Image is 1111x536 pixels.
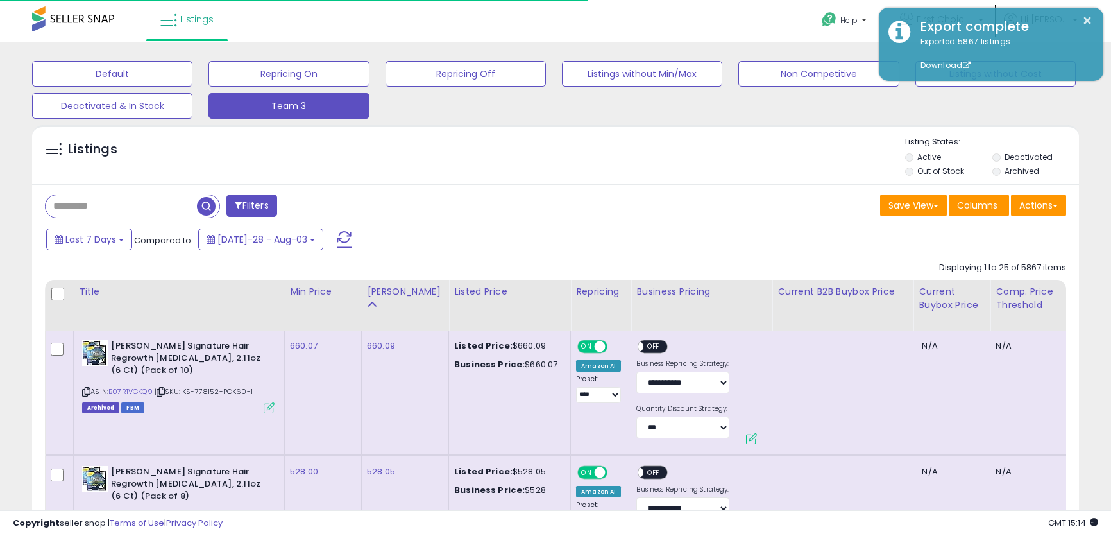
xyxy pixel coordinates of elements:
[68,141,117,159] h5: Listings
[939,262,1066,274] div: Displaying 1 to 25 of 5867 items
[579,467,595,478] span: ON
[226,195,276,217] button: Filters
[1011,195,1066,216] button: Actions
[606,341,626,352] span: OFF
[454,358,525,370] b: Business Price:
[996,340,1057,352] div: N/A
[82,340,275,411] div: ASIN:
[917,151,941,162] label: Active
[454,485,561,496] div: $528
[917,166,964,177] label: Out of Stock
[454,484,525,496] b: Business Price:
[636,359,729,368] label: Business Repricing Strategy:
[777,285,908,298] div: Current B2B Buybox Price
[996,285,1062,312] div: Comp. Price Threshold
[32,93,192,119] button: Deactivated & In Stock
[1048,517,1098,529] span: 2025-08-11 15:14 GMT
[579,341,595,352] span: ON
[121,402,144,413] span: FBM
[134,234,193,246] span: Compared to:
[644,341,665,352] span: OFF
[386,61,546,87] button: Repricing Off
[208,93,369,119] button: Team 3
[1005,151,1053,162] label: Deactivated
[454,340,513,352] b: Listed Price:
[920,60,971,71] a: Download
[576,285,625,298] div: Repricing
[957,199,997,212] span: Columns
[811,2,879,42] a: Help
[13,517,223,530] div: seller snap | |
[576,486,621,497] div: Amazon AI
[82,402,119,413] span: Listings that have been deleted from Seller Central
[454,466,561,478] div: $528.05
[198,229,323,250] button: [DATE]-28 - Aug-03
[636,404,729,413] label: Quantity Discount Strategy:
[576,360,621,372] div: Amazon AI
[454,340,561,352] div: $660.09
[840,15,858,26] span: Help
[208,61,369,87] button: Repricing On
[108,386,153,397] a: B07R1VGKQ9
[636,485,729,494] label: Business Repricing Strategy:
[82,466,108,492] img: 51NnbmSVkYL._SL40_.jpg
[644,467,665,478] span: OFF
[606,467,626,478] span: OFF
[65,233,116,246] span: Last 7 Days
[454,285,565,298] div: Listed Price
[949,195,1009,216] button: Columns
[217,233,307,246] span: [DATE]-28 - Aug-03
[290,340,318,352] a: 660.07
[155,386,253,397] span: | SKU: KS-778152-PCK60-1
[911,36,1094,72] div: Exported 5867 listings.
[454,359,561,370] div: $660.07
[454,465,513,478] b: Listed Price:
[367,465,395,478] a: 528.05
[922,465,937,478] span: N/A
[82,340,108,366] img: 51NnbmSVkYL._SL40_.jpg
[821,12,837,28] i: Get Help
[1082,13,1092,29] button: ×
[79,285,279,298] div: Title
[576,501,621,530] div: Preset:
[996,466,1057,478] div: N/A
[367,340,395,352] a: 660.09
[13,517,60,529] strong: Copyright
[922,340,937,352] span: N/A
[46,229,132,250] button: Last 7 Days
[367,285,443,298] div: [PERSON_NAME]
[919,285,985,312] div: Current Buybox Price
[32,61,192,87] button: Default
[911,17,1094,36] div: Export complete
[576,375,621,404] div: Preset:
[110,517,164,529] a: Terms of Use
[905,136,1079,148] p: Listing States:
[166,517,223,529] a: Privacy Policy
[636,285,767,298] div: Business Pricing
[738,61,899,87] button: Non Competitive
[562,61,722,87] button: Listings without Min/Max
[111,466,267,505] b: [PERSON_NAME] Signature Hair Regrowth [MEDICAL_DATA], 2.11oz (6 Ct) (Pack of 8)
[880,195,947,216] button: Save View
[111,340,267,379] b: [PERSON_NAME] Signature Hair Regrowth [MEDICAL_DATA], 2.11oz (6 Ct) (Pack of 10)
[290,465,318,478] a: 528.00
[180,13,214,26] span: Listings
[290,285,356,298] div: Min Price
[1005,166,1039,177] label: Archived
